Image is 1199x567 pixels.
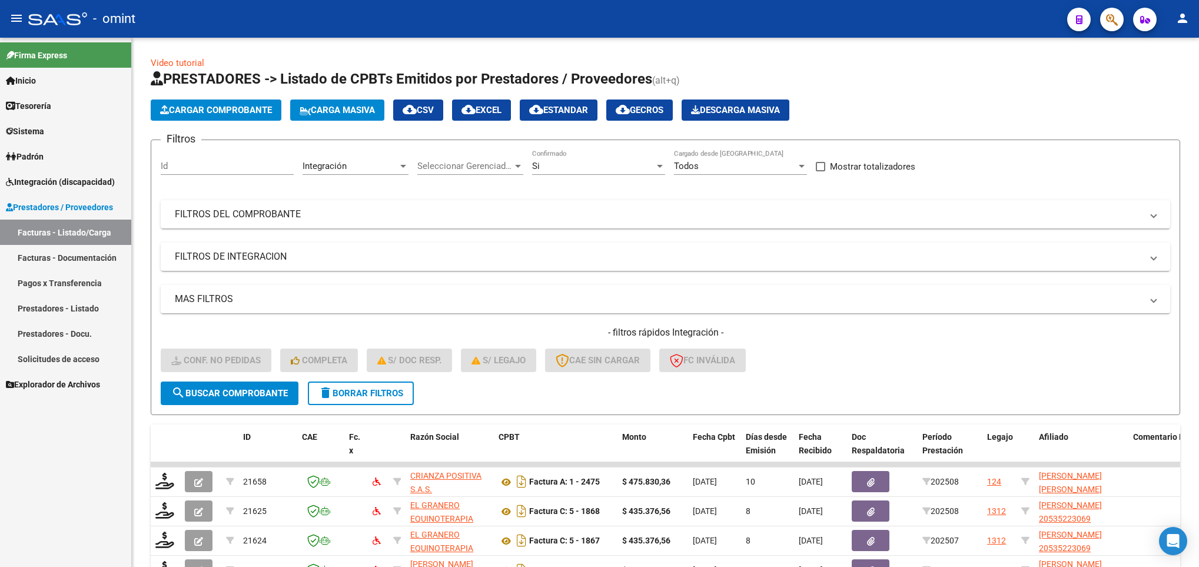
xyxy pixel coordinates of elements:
[691,105,780,115] span: Descarga Masiva
[529,102,543,117] mat-icon: cloud_download
[1034,425,1128,476] datatable-header-cell: Afiliado
[794,425,847,476] datatable-header-cell: Fecha Recibido
[160,105,272,115] span: Cargar Comprobante
[151,58,204,68] a: Video tutorial
[1159,527,1187,555] div: Open Intercom Messenger
[171,388,288,399] span: Buscar Comprobante
[652,75,680,86] span: (alt+q)
[318,388,403,399] span: Borrar Filtros
[6,175,115,188] span: Integración (discapacidad)
[9,11,24,25] mat-icon: menu
[151,100,281,121] button: Cargar Comprobante
[746,506,750,516] span: 8
[161,200,1170,228] mat-expansion-panel-header: FILTROS DEL COMPROBANTE
[6,100,51,112] span: Tesorería
[302,432,317,442] span: CAE
[616,102,630,117] mat-icon: cloud_download
[403,102,417,117] mat-icon: cloud_download
[417,161,513,171] span: Seleccionar Gerenciador
[410,499,489,523] div: 30714754676
[6,150,44,163] span: Padrón
[693,536,717,545] span: [DATE]
[606,100,673,121] button: Gecros
[852,432,905,455] span: Doc Respaldatoria
[529,478,600,487] strong: Factura A: 1 - 2475
[410,500,480,537] span: EL GRANERO EQUINOTERAPIA ASOCIACION CIVIL
[161,382,298,405] button: Buscar Comprobante
[987,505,1006,518] div: 1312
[161,349,271,372] button: Conf. no pedidas
[746,536,750,545] span: 8
[1175,11,1190,25] mat-icon: person
[693,477,717,486] span: [DATE]
[175,208,1142,221] mat-panel-title: FILTROS DEL COMPROBANTE
[746,477,755,486] span: 10
[529,105,588,115] span: Estandar
[682,100,789,121] button: Descarga Masiva
[922,477,959,486] span: 202508
[688,425,741,476] datatable-header-cell: Fecha Cpbt
[6,125,44,138] span: Sistema
[987,534,1006,548] div: 1312
[918,425,982,476] datatable-header-cell: Período Prestación
[799,432,832,455] span: Fecha Recibido
[403,105,434,115] span: CSV
[6,378,100,391] span: Explorador de Archivos
[1039,471,1102,508] span: [PERSON_NAME] [PERSON_NAME] 20581060972
[987,432,1013,442] span: Legajo
[93,6,135,32] span: - omint
[243,432,251,442] span: ID
[746,432,787,455] span: Días desde Emisión
[6,201,113,214] span: Prestadores / Proveedores
[151,71,652,87] span: PRESTADORES -> Listado de CPBTs Emitidos por Prestadores / Proveedores
[171,386,185,400] mat-icon: search
[6,74,36,87] span: Inicio
[922,506,959,516] span: 202508
[303,161,347,171] span: Integración
[674,161,699,171] span: Todos
[243,506,267,516] span: 21625
[243,536,267,545] span: 21624
[297,425,344,476] datatable-header-cell: CAE
[300,105,375,115] span: Carga Masiva
[410,471,481,494] span: CRIANZA POSITIVA S.A.S.
[161,326,1170,339] h4: - filtros rápidos Integración -
[922,432,963,455] span: Período Prestación
[529,536,600,546] strong: Factura C: 5 - 1867
[529,507,600,516] strong: Factura C: 5 - 1868
[494,425,617,476] datatable-header-cell: CPBT
[514,472,529,491] i: Descargar documento
[532,161,540,171] span: Si
[161,243,1170,271] mat-expansion-panel-header: FILTROS DE INTEGRACION
[545,349,650,372] button: CAE SIN CARGAR
[520,100,597,121] button: Estandar
[799,477,823,486] span: [DATE]
[344,425,368,476] datatable-header-cell: Fc. x
[622,506,670,516] strong: $ 435.376,56
[461,105,501,115] span: EXCEL
[693,506,717,516] span: [DATE]
[171,355,261,366] span: Conf. no pedidas
[377,355,442,366] span: S/ Doc Resp.
[243,477,267,486] span: 21658
[175,250,1142,263] mat-panel-title: FILTROS DE INTEGRACION
[238,425,297,476] datatable-header-cell: ID
[290,100,384,121] button: Carga Masiva
[461,102,476,117] mat-icon: cloud_download
[280,349,358,372] button: Completa
[1039,500,1102,523] span: [PERSON_NAME] 20535223069
[1039,530,1102,553] span: [PERSON_NAME] 20535223069
[410,528,489,553] div: 30714754676
[799,536,823,545] span: [DATE]
[349,432,360,455] span: Fc. x
[659,349,746,372] button: FC Inválida
[410,432,459,442] span: Razón Social
[499,432,520,442] span: CPBT
[161,131,201,147] h3: Filtros
[161,285,1170,313] mat-expansion-panel-header: MAS FILTROS
[847,425,918,476] datatable-header-cell: Doc Respaldatoria
[982,425,1017,476] datatable-header-cell: Legajo
[514,531,529,550] i: Descargar documento
[741,425,794,476] datatable-header-cell: Días desde Emisión
[6,49,67,62] span: Firma Express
